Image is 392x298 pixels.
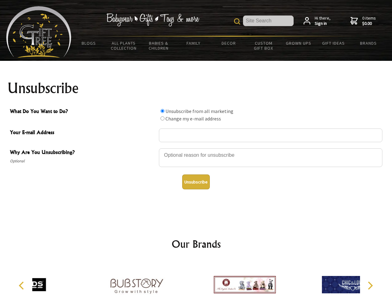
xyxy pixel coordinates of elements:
textarea: Why Are You Unsubscribing? [159,148,382,167]
button: Previous [16,279,29,292]
span: Hi there, [315,16,331,26]
span: What Do You Want to Do? [10,107,156,116]
input: Your E-mail Address [159,129,382,142]
h2: Our Brands [12,237,380,251]
input: Site Search [243,16,294,26]
label: Unsubscribe from all marketing [165,108,233,114]
label: Change my e-mail address [165,115,221,122]
a: Grown Ups [281,37,316,50]
input: What Do You Want to Do? [160,116,164,120]
a: Babies & Children [141,37,176,55]
a: All Plants Collection [106,37,142,55]
span: 0 items [362,15,376,26]
a: Custom Gift Box [246,37,281,55]
a: Decor [211,37,246,50]
img: Babyware - Gifts - Toys and more... [6,6,71,58]
a: 0 items$0.00 [350,16,376,26]
img: Babywear - Gifts - Toys & more [106,13,199,26]
img: product search [234,18,240,25]
input: What Do You Want to Do? [160,109,164,113]
a: BLOGS [71,37,106,50]
span: Optional [10,157,156,165]
a: Hi there,Sign in [304,16,331,26]
a: Gift Ideas [316,37,351,50]
button: Next [363,279,377,292]
strong: Sign in [315,21,331,26]
span: Your E-mail Address [10,129,156,138]
button: Unsubscribe [182,174,210,189]
h1: Unsubscribe [7,81,385,96]
a: Family [176,37,211,50]
strong: $0.00 [362,21,376,26]
span: Why Are You Unsubscribing? [10,148,156,157]
a: Brands [351,37,386,50]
